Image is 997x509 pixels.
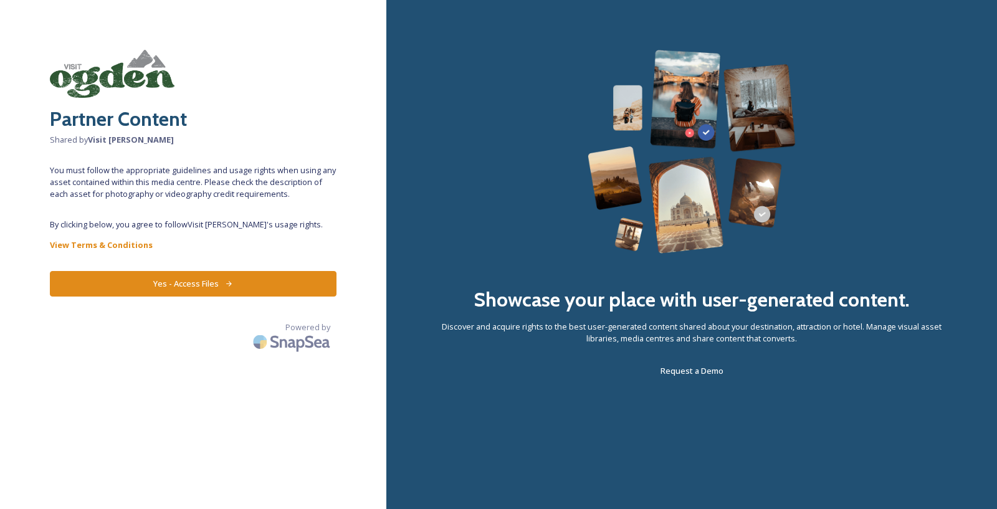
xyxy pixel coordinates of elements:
[436,321,947,345] span: Discover and acquire rights to the best user-generated content shared about your destination, att...
[88,134,174,145] strong: Visit [PERSON_NAME]
[588,50,795,254] img: 63b42ca75bacad526042e722_Group%20154-p-800.png
[50,219,336,231] span: By clicking below, you agree to follow Visit [PERSON_NAME] 's usage rights.
[50,104,336,134] h2: Partner Content
[50,237,336,252] a: View Terms & Conditions
[50,50,174,98] img: VO%20Logo%20Forest%20Distresed.png
[50,164,336,201] span: You must follow the appropriate guidelines and usage rights when using any asset contained within...
[50,271,336,297] button: Yes - Access Files
[661,365,723,376] span: Request a Demo
[249,327,336,356] img: SnapSea Logo
[50,134,336,146] span: Shared by
[661,363,723,378] a: Request a Demo
[285,321,330,333] span: Powered by
[474,285,910,315] h2: Showcase your place with user-generated content.
[50,239,153,250] strong: View Terms & Conditions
